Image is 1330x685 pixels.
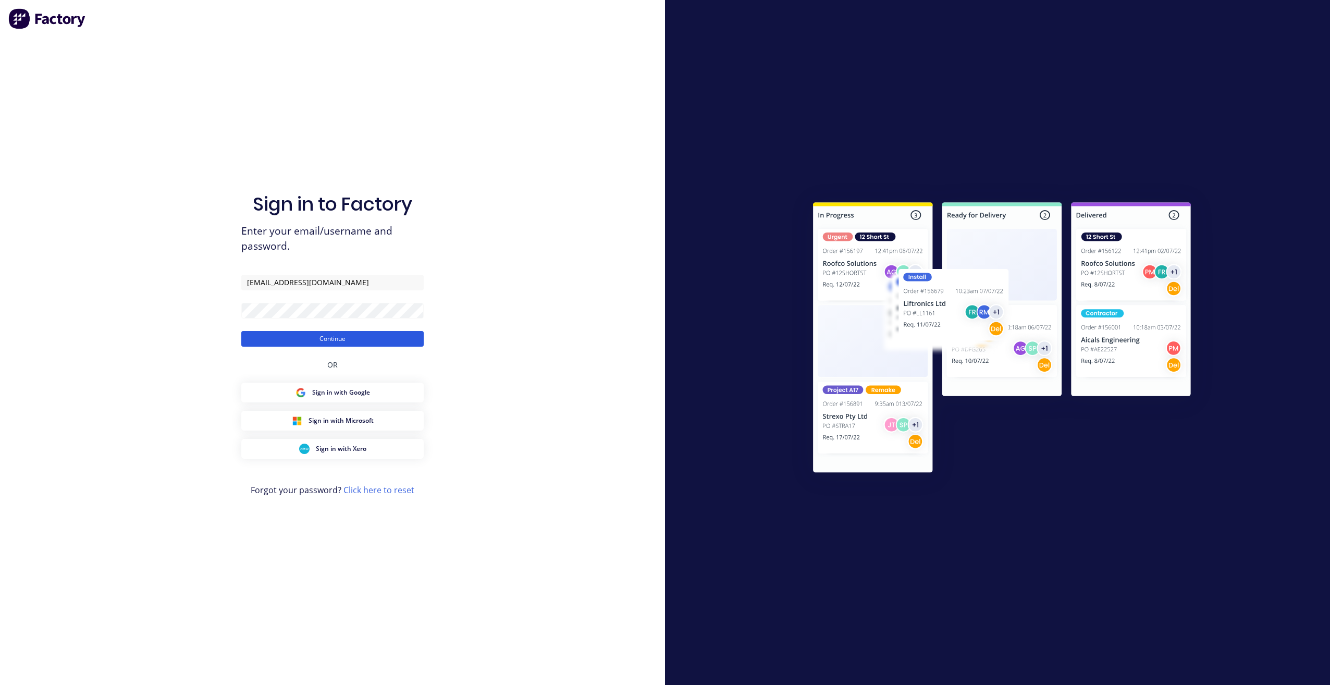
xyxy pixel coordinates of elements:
[309,416,374,425] span: Sign in with Microsoft
[241,411,424,431] button: Microsoft Sign inSign in with Microsoft
[295,387,306,398] img: Google Sign in
[292,415,302,426] img: Microsoft Sign in
[241,331,424,347] button: Continue
[327,347,338,383] div: OR
[241,275,424,290] input: Email/Username
[241,439,424,459] button: Xero Sign inSign in with Xero
[253,193,412,215] h1: Sign in to Factory
[343,484,414,496] a: Click here to reset
[316,444,366,454] span: Sign in with Xero
[251,484,414,496] span: Forgot your password?
[299,444,310,454] img: Xero Sign in
[790,181,1214,497] img: Sign in
[241,383,424,402] button: Google Sign inSign in with Google
[8,8,87,29] img: Factory
[312,388,370,397] span: Sign in with Google
[241,224,424,254] span: Enter your email/username and password.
